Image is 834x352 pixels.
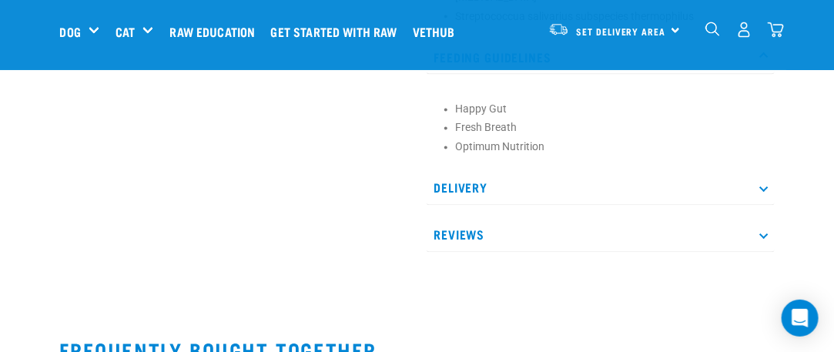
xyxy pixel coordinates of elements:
[577,28,666,34] span: Set Delivery Area
[782,300,819,337] div: Open Intercom Messenger
[456,139,767,156] li: Optimum Nutrition
[60,22,81,41] a: Dog
[427,171,775,206] p: Delivery
[456,102,767,118] li: Happy Gut
[548,22,569,36] img: van-moving.png
[166,1,266,62] a: Raw Education
[768,22,784,38] img: home-icon@2x.png
[705,22,720,36] img: home-icon-1@2x.png
[427,218,775,253] p: Reviews
[736,22,752,38] img: user.png
[409,1,467,62] a: Vethub
[116,22,135,41] a: Cat
[267,1,409,62] a: Get started with Raw
[456,120,767,136] li: Fresh Breath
